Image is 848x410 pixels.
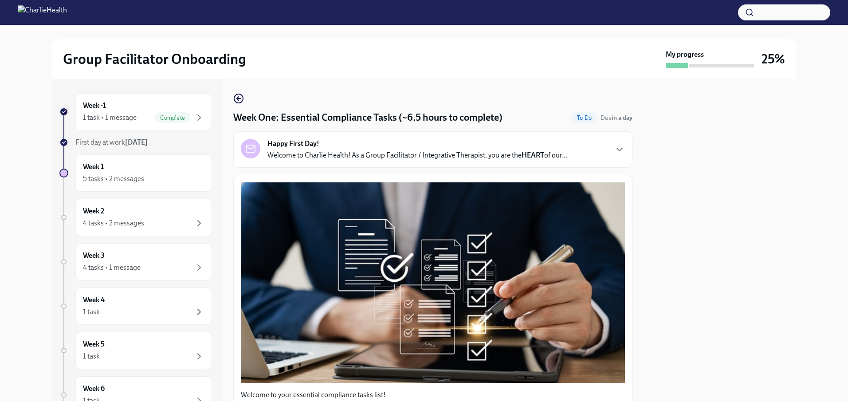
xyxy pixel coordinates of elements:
[241,390,625,400] p: Welcome to your essential compliance tasks list!
[601,114,632,122] span: August 25th, 2025 10:00
[155,114,190,121] span: Complete
[83,307,100,317] div: 1 task
[83,218,144,228] div: 4 tasks • 2 messages
[59,288,212,325] a: Week 41 task
[233,111,503,124] h4: Week One: Essential Compliance Tasks (~6.5 hours to complete)
[83,295,105,305] h6: Week 4
[83,251,105,260] h6: Week 3
[63,50,246,68] h2: Group Facilitator Onboarding
[241,182,625,383] button: Zoom image
[267,139,319,149] strong: Happy First Day!
[83,384,105,394] h6: Week 6
[59,332,212,369] a: Week 51 task
[267,150,567,160] p: Welcome to Charlie Health! As a Group Facilitator / Integrative Therapist, you are the of our...
[572,114,597,121] span: To Do
[59,199,212,236] a: Week 24 tasks • 2 messages
[75,138,148,146] span: First day at work
[612,114,632,122] strong: in a day
[59,243,212,280] a: Week 34 tasks • 1 message
[83,113,137,122] div: 1 task • 1 message
[59,138,212,147] a: First day at work[DATE]
[601,114,632,122] span: Due
[125,138,148,146] strong: [DATE]
[83,339,105,349] h6: Week 5
[59,93,212,130] a: Week -11 task • 1 messageComplete
[83,101,106,110] h6: Week -1
[83,263,141,272] div: 4 tasks • 1 message
[666,50,704,59] strong: My progress
[83,174,144,184] div: 5 tasks • 2 messages
[522,151,544,159] strong: HEART
[83,206,104,216] h6: Week 2
[59,154,212,192] a: Week 15 tasks • 2 messages
[83,162,104,172] h6: Week 1
[83,396,100,406] div: 1 task
[762,51,785,67] h3: 25%
[18,5,67,20] img: CharlieHealth
[83,351,100,361] div: 1 task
